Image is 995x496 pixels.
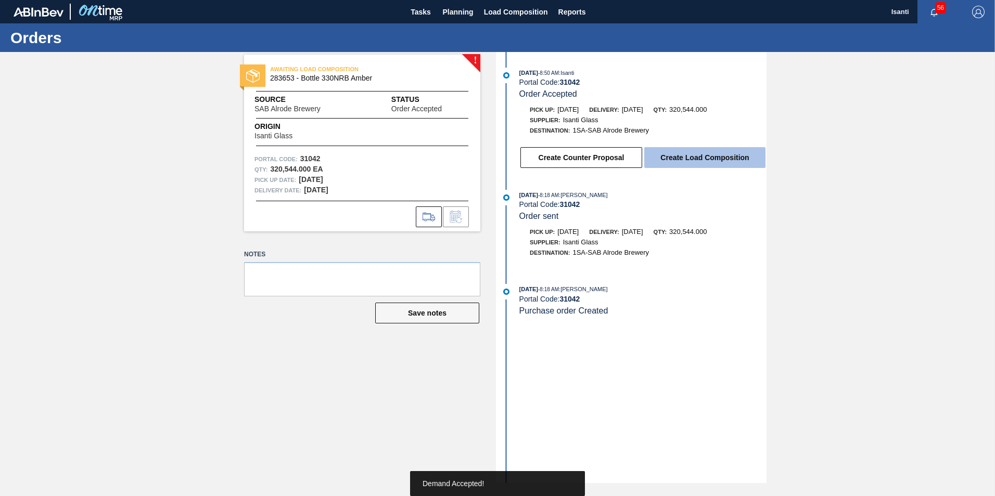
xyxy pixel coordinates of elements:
[519,192,538,198] span: [DATE]
[572,249,649,256] span: 1SA-SAB Alrode Brewery
[669,106,707,113] span: 320,544.000
[244,247,480,262] label: Notes
[416,206,442,227] div: Go to Load Composition
[530,250,570,256] span: Destination:
[443,6,474,18] span: Planning
[254,185,301,195] span: Delivery Date:
[423,479,484,488] span: Demand Accepted!
[559,295,580,303] strong: 31042
[254,121,318,132] span: Origin
[538,70,559,76] span: - 8:50 AM
[917,5,951,19] button: Notifications
[559,70,574,76] span: : Isanti
[530,107,555,113] span: Pick up:
[254,175,296,185] span: Pick up Date:
[622,228,643,236] span: [DATE]
[519,70,538,76] span: [DATE]
[563,238,598,246] span: Isanti Glass
[391,94,470,105] span: Status
[558,6,586,18] span: Reports
[254,154,298,164] span: Portal Code:
[589,229,619,235] span: Delivery:
[530,239,560,245] span: Supplier:
[519,212,559,220] span: Order sent
[622,106,643,113] span: [DATE]
[519,286,538,292] span: [DATE]
[972,6,985,18] img: Logout
[503,194,509,201] img: atual
[299,175,323,184] strong: [DATE]
[519,295,767,303] div: Portal Code:
[519,200,767,208] div: Portal Code:
[270,165,323,173] strong: 320,544.000 EA
[557,228,579,236] span: [DATE]
[572,126,649,134] span: 1SA-SAB Alrode Brewery
[503,289,509,295] img: atual
[520,147,642,168] button: Create Counter Proposal
[270,64,416,74] span: AWAITING LOAD COMPOSITION
[246,69,260,83] img: status
[14,7,63,17] img: TNhmsLtSVTkK8tSr43FrP2fwEKptu5GPRR3wAAAABJRU5ErkJggg==
[538,286,559,292] span: - 8:18 AM
[563,116,598,124] span: Isanti Glass
[530,117,560,123] span: Supplier:
[559,200,580,208] strong: 31042
[669,228,707,236] span: 320,544.000
[519,306,608,315] span: Purchase order Created
[270,74,459,82] span: 283653 - Bottle 330NRB Amber
[559,286,608,292] span: : [PERSON_NAME]
[391,105,442,113] span: Order Accepted
[559,78,580,86] strong: 31042
[254,164,267,175] span: Qty :
[254,132,292,140] span: Isanti Glass
[10,32,195,44] h1: Orders
[484,6,548,18] span: Load Composition
[654,229,667,235] span: Qty:
[644,147,766,168] button: Create Load Composition
[254,94,352,105] span: Source
[538,192,559,198] span: - 8:18 AM
[375,303,479,323] button: Save notes
[557,106,579,113] span: [DATE]
[410,6,432,18] span: Tasks
[530,229,555,235] span: Pick up:
[589,107,619,113] span: Delivery:
[530,127,570,134] span: Destination:
[443,206,469,227] div: Inform order change
[503,72,509,79] img: atual
[559,192,608,198] span: : [PERSON_NAME]
[304,186,328,194] strong: [DATE]
[519,89,577,98] span: Order Accepted
[254,105,321,113] span: SAB Alrode Brewery
[519,78,767,86] div: Portal Code:
[300,154,321,163] strong: 31042
[935,2,946,14] span: 56
[654,107,667,113] span: Qty:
